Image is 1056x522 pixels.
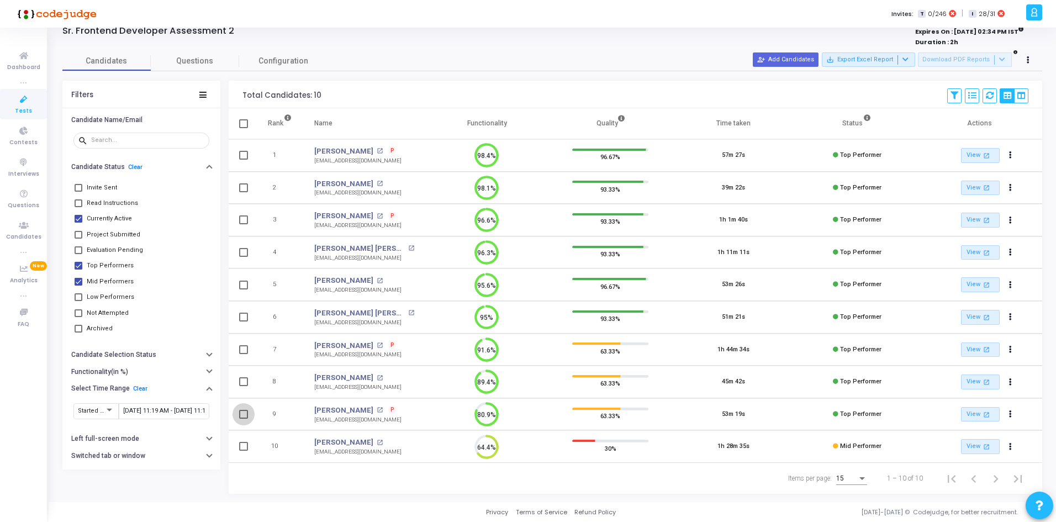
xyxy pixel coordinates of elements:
div: Time taken [716,117,751,129]
span: Archived [87,322,113,335]
button: Previous page [963,467,985,489]
span: Top Performer [840,151,881,159]
span: Top Performers [87,259,134,272]
img: logo [14,3,97,25]
button: Actions [1003,342,1018,357]
button: Download PDF Reports [918,52,1012,67]
span: Read Instructions [87,197,138,210]
div: Total Candidates: 10 [242,91,321,100]
th: Actions [919,108,1042,139]
span: 0/246 [928,9,947,19]
span: Invite Sent [87,181,117,194]
div: 57m 27s [722,151,745,160]
button: Candidate StatusClear [62,159,220,176]
div: Filters [71,91,93,99]
span: Project Submitted [87,228,140,241]
div: View Options [1000,88,1028,103]
td: 9 [256,398,303,431]
mat-icon: open_in_new [377,440,383,446]
span: New [30,261,47,271]
a: [PERSON_NAME] [314,340,373,351]
span: Mid Performer [840,442,881,450]
td: 4 [256,236,303,269]
button: First page [941,467,963,489]
a: Refund Policy [574,508,616,517]
span: 63.33% [600,345,620,356]
h6: Left full-screen mode [71,435,139,443]
span: Currently Active [87,212,132,225]
span: Tests [15,107,32,116]
span: 63.33% [600,410,620,421]
a: View [961,342,1000,357]
div: Name [314,117,332,129]
a: Privacy [486,508,508,517]
span: T [918,10,925,18]
div: [EMAIL_ADDRESS][DOMAIN_NAME] [314,157,402,165]
td: 6 [256,301,303,334]
mat-icon: open_in_new [982,151,991,160]
a: View [961,148,1000,163]
button: Actions [1003,245,1018,260]
button: Export Excel Report [822,52,915,67]
mat-icon: open_in_new [982,442,991,451]
span: Candidates [62,55,151,67]
a: [PERSON_NAME] [314,372,373,383]
span: Top Performer [840,313,881,320]
h6: Functionality(in %) [71,368,128,376]
th: Rank [256,108,303,139]
div: 1 – 10 of 10 [887,473,923,483]
span: Interviews [8,170,39,179]
div: [EMAIL_ADDRESS][DOMAIN_NAME] [314,383,402,392]
button: Actions [1003,310,1018,325]
span: 93.33% [600,216,620,227]
div: [EMAIL_ADDRESS][DOMAIN_NAME] [314,222,402,230]
button: Left full-screen mode [62,430,220,447]
span: Top Performer [840,249,881,256]
span: 63.33% [600,378,620,389]
button: Actions [1003,148,1018,164]
mat-icon: open_in_new [408,310,414,316]
span: 93.33% [600,249,620,260]
a: [PERSON_NAME] [314,178,373,189]
mat-icon: open_in_new [377,407,383,413]
span: Top Performer [840,281,881,288]
a: [PERSON_NAME] [314,146,373,157]
div: [EMAIL_ADDRESS][DOMAIN_NAME] [314,351,402,359]
span: 93.33% [600,313,620,324]
a: [PERSON_NAME] [314,275,373,286]
mat-icon: open_in_new [982,377,991,387]
span: P [390,146,394,155]
td: 2 [256,172,303,204]
mat-icon: person_add_alt [757,56,765,64]
mat-icon: open_in_new [982,183,991,192]
mat-icon: open_in_new [377,278,383,284]
span: Questions [8,201,39,210]
mat-icon: open_in_new [982,410,991,419]
div: 1h 1m 40s [719,215,748,225]
h6: Candidate Status [71,163,125,171]
mat-icon: search [78,135,91,145]
div: 1h 44m 34s [717,345,749,355]
strong: Expires On : [DATE] 02:34 PM IST [915,24,1024,36]
div: [EMAIL_ADDRESS][DOMAIN_NAME] [314,416,402,424]
button: Actions [1003,375,1018,390]
mat-icon: open_in_new [377,181,383,187]
button: Actions [1003,439,1018,455]
mat-icon: open_in_new [377,148,383,154]
mat-icon: open_in_new [377,375,383,381]
button: Add Candidates [753,52,819,67]
span: Started At [78,407,105,414]
div: [EMAIL_ADDRESS][DOMAIN_NAME] [314,254,414,262]
div: [EMAIL_ADDRESS][DOMAIN_NAME] [314,286,402,294]
span: Mid Performers [87,275,134,288]
td: 7 [256,334,303,366]
mat-icon: open_in_new [377,342,383,349]
mat-icon: open_in_new [408,245,414,251]
input: From Date ~ To Date [123,408,205,414]
span: Top Performer [840,410,881,418]
td: 8 [256,366,303,398]
a: View [961,407,1000,422]
button: Switched tab or window [62,447,220,465]
mat-icon: open_in_new [982,313,991,322]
